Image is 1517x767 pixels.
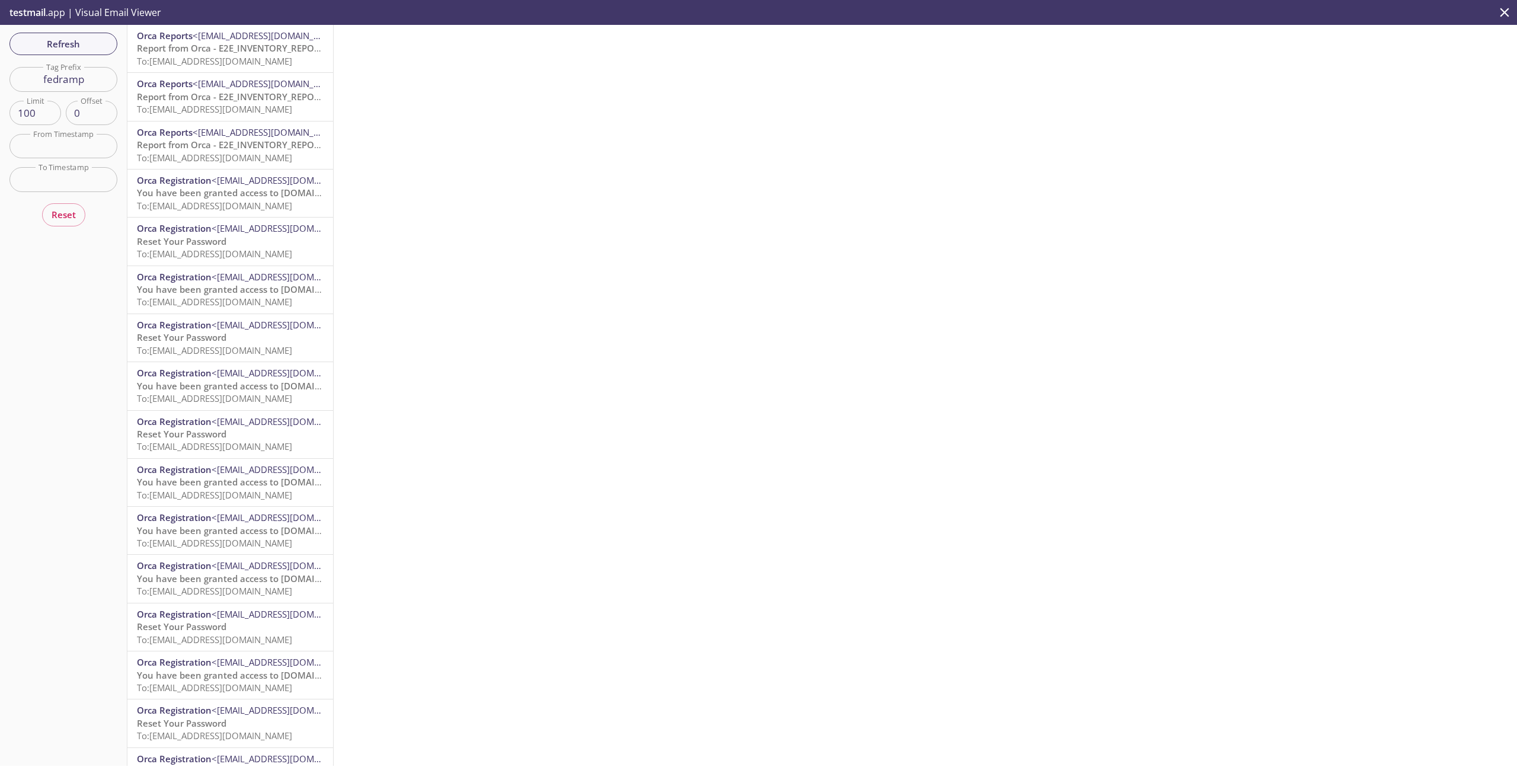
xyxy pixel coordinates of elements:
[137,585,292,597] span: To: [EMAIL_ADDRESS][DOMAIN_NAME]
[127,651,333,699] div: Orca Registration<[EMAIL_ADDRESS][DOMAIN_NAME]>You have been granted access to [DOMAIN_NAME]To:[E...
[127,25,333,72] div: Orca Reports<[EMAIL_ADDRESS][DOMAIN_NAME]>Report from Orca - E2E_INVENTORY_REPORT - [DATE]To:[EMA...
[127,218,333,265] div: Orca Registration<[EMAIL_ADDRESS][DOMAIN_NAME]>Reset Your PasswordTo:[EMAIL_ADDRESS][DOMAIN_NAME]
[137,187,354,199] span: You have been granted access to [DOMAIN_NAME]
[137,489,292,501] span: To: [EMAIL_ADDRESS][DOMAIN_NAME]
[137,416,212,427] span: Orca Registration
[9,6,46,19] span: testmail
[127,362,333,410] div: Orca Registration<[EMAIL_ADDRESS][DOMAIN_NAME]>You have been granted access to [DOMAIN_NAME]To:[E...
[127,459,333,506] div: Orca Registration<[EMAIL_ADDRESS][DOMAIN_NAME]>You have been granted access to [DOMAIN_NAME]To:[E...
[212,608,365,620] span: <[EMAIL_ADDRESS][DOMAIN_NAME]>
[137,704,212,716] span: Orca Registration
[137,730,292,742] span: To: [EMAIL_ADDRESS][DOMAIN_NAME]
[127,411,333,458] div: Orca Registration<[EMAIL_ADDRESS][DOMAIN_NAME]>Reset Your PasswordTo:[EMAIL_ADDRESS][DOMAIN_NAME]
[137,656,212,668] span: Orca Registration
[193,30,346,41] span: <[EMAIL_ADDRESS][DOMAIN_NAME]>
[137,367,212,379] span: Orca Registration
[137,380,354,392] span: You have been granted access to [DOMAIN_NAME]
[137,103,292,115] span: To: [EMAIL_ADDRESS][DOMAIN_NAME]
[137,139,360,151] span: Report from Orca - E2E_INVENTORY_REPORT - [DATE]
[212,560,365,571] span: <[EMAIL_ADDRESS][DOMAIN_NAME]>
[137,621,226,632] span: Reset Your Password
[137,512,212,523] span: Orca Registration
[137,152,292,164] span: To: [EMAIL_ADDRESS][DOMAIN_NAME]
[212,222,365,234] span: <[EMAIL_ADDRESS][DOMAIN_NAME]>
[127,73,333,120] div: Orca Reports<[EMAIL_ADDRESS][DOMAIN_NAME]>Report from Orca - E2E_INVENTORY_REPORT - [DATE]To:[EMA...
[137,174,212,186] span: Orca Registration
[137,78,193,90] span: Orca Reports
[193,78,346,90] span: <[EMAIL_ADDRESS][DOMAIN_NAME]>
[212,464,365,475] span: <[EMAIL_ADDRESS][DOMAIN_NAME]>
[137,235,226,247] span: Reset Your Password
[137,717,226,729] span: Reset Your Password
[137,283,354,295] span: You have been granted access to [DOMAIN_NAME]
[137,248,292,260] span: To: [EMAIL_ADDRESS][DOMAIN_NAME]
[137,634,292,645] span: To: [EMAIL_ADDRESS][DOMAIN_NAME]
[212,174,365,186] span: <[EMAIL_ADDRESS][DOMAIN_NAME]>
[137,525,354,536] span: You have been granted access to [DOMAIN_NAME]
[52,207,76,222] span: Reset
[137,392,292,404] span: To: [EMAIL_ADDRESS][DOMAIN_NAME]
[212,753,365,765] span: <[EMAIL_ADDRESS][DOMAIN_NAME]>
[137,464,212,475] span: Orca Registration
[137,753,212,765] span: Orca Registration
[137,682,292,694] span: To: [EMAIL_ADDRESS][DOMAIN_NAME]
[137,440,292,452] span: To: [EMAIL_ADDRESS][DOMAIN_NAME]
[137,344,292,356] span: To: [EMAIL_ADDRESS][DOMAIN_NAME]
[137,91,360,103] span: Report from Orca - E2E_INVENTORY_REPORT - [DATE]
[9,33,117,55] button: Refresh
[193,126,346,138] span: <[EMAIL_ADDRESS][DOMAIN_NAME]>
[137,222,212,234] span: Orca Registration
[137,319,212,331] span: Orca Registration
[212,512,365,523] span: <[EMAIL_ADDRESS][DOMAIN_NAME]>
[137,30,193,41] span: Orca Reports
[127,699,333,747] div: Orca Registration<[EMAIL_ADDRESS][DOMAIN_NAME]>Reset Your PasswordTo:[EMAIL_ADDRESS][DOMAIN_NAME]
[127,603,333,651] div: Orca Registration<[EMAIL_ADDRESS][DOMAIN_NAME]>Reset Your PasswordTo:[EMAIL_ADDRESS][DOMAIN_NAME]
[212,704,365,716] span: <[EMAIL_ADDRESS][DOMAIN_NAME]>
[212,656,365,668] span: <[EMAIL_ADDRESS][DOMAIN_NAME]>
[137,560,212,571] span: Orca Registration
[127,266,333,314] div: Orca Registration<[EMAIL_ADDRESS][DOMAIN_NAME]>You have been granted access to [DOMAIN_NAME]To:[E...
[137,428,226,440] span: Reset Your Password
[137,331,226,343] span: Reset Your Password
[137,200,292,212] span: To: [EMAIL_ADDRESS][DOMAIN_NAME]
[212,416,365,427] span: <[EMAIL_ADDRESS][DOMAIN_NAME]>
[19,36,108,52] span: Refresh
[137,476,354,488] span: You have been granted access to [DOMAIN_NAME]
[137,55,292,67] span: To: [EMAIL_ADDRESS][DOMAIN_NAME]
[137,669,354,681] span: You have been granted access to [DOMAIN_NAME]
[137,573,354,584] span: You have been granted access to [DOMAIN_NAME]
[137,126,193,138] span: Orca Reports
[137,271,212,283] span: Orca Registration
[212,271,365,283] span: <[EMAIL_ADDRESS][DOMAIN_NAME]>
[127,122,333,169] div: Orca Reports<[EMAIL_ADDRESS][DOMAIN_NAME]>Report from Orca - E2E_INVENTORY_REPORT - [DATE]To:[EMA...
[212,367,365,379] span: <[EMAIL_ADDRESS][DOMAIN_NAME]>
[212,319,365,331] span: <[EMAIL_ADDRESS][DOMAIN_NAME]>
[127,314,333,362] div: Orca Registration<[EMAIL_ADDRESS][DOMAIN_NAME]>Reset Your PasswordTo:[EMAIL_ADDRESS][DOMAIN_NAME]
[137,42,360,54] span: Report from Orca - E2E_INVENTORY_REPORT - [DATE]
[137,296,292,308] span: To: [EMAIL_ADDRESS][DOMAIN_NAME]
[42,203,85,226] button: Reset
[137,608,212,620] span: Orca Registration
[127,507,333,554] div: Orca Registration<[EMAIL_ADDRESS][DOMAIN_NAME]>You have been granted access to [DOMAIN_NAME]To:[E...
[137,537,292,549] span: To: [EMAIL_ADDRESS][DOMAIN_NAME]
[127,555,333,602] div: Orca Registration<[EMAIL_ADDRESS][DOMAIN_NAME]>You have been granted access to [DOMAIN_NAME]To:[E...
[127,170,333,217] div: Orca Registration<[EMAIL_ADDRESS][DOMAIN_NAME]>You have been granted access to [DOMAIN_NAME]To:[E...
